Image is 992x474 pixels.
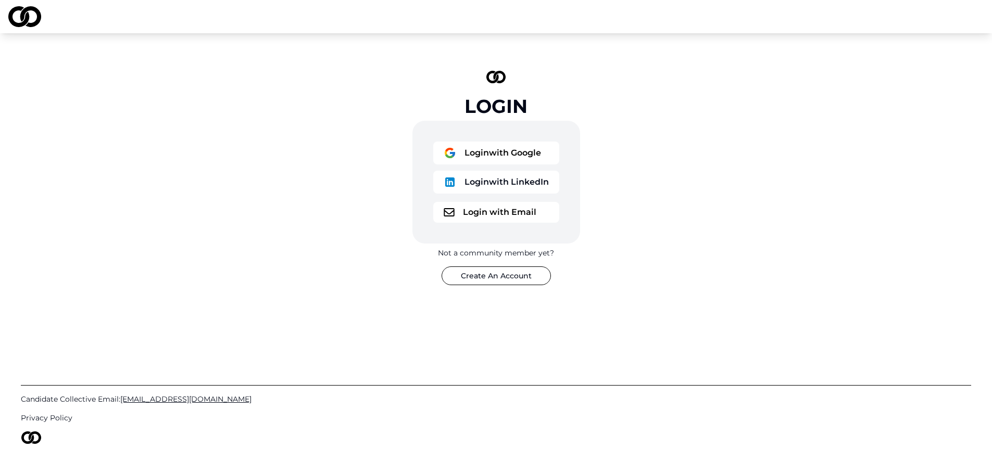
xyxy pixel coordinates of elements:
[21,413,971,423] a: Privacy Policy
[433,171,559,194] button: logoLoginwith LinkedIn
[433,142,559,164] button: logoLoginwith Google
[444,208,455,216] img: logo
[438,248,554,258] div: Not a community member yet?
[442,266,551,285] button: Create An Account
[21,394,971,404] a: Candidate Collective Email:[EMAIL_ADDRESS][DOMAIN_NAME]
[433,202,559,223] button: logoLogin with Email
[464,96,528,117] div: Login
[21,431,42,444] img: logo
[120,394,252,404] span: [EMAIL_ADDRESS][DOMAIN_NAME]
[8,6,41,27] img: logo
[444,176,456,188] img: logo
[486,71,506,83] img: logo
[444,147,456,159] img: logo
